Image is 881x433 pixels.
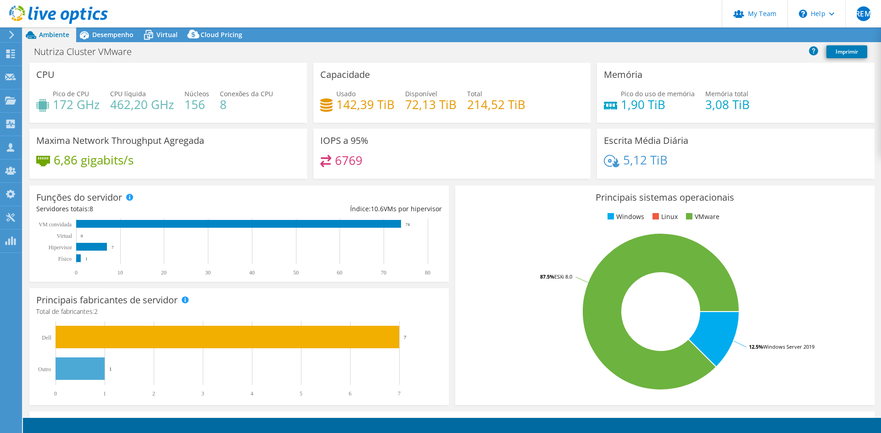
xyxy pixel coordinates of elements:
span: Memória total [705,89,748,98]
h4: Total de fabricantes: [36,307,442,317]
h4: 6,86 gigabits/s [54,155,134,165]
text: 1 [85,257,88,261]
text: 7 [398,390,401,397]
text: 0 [75,269,78,276]
text: 1 [103,390,106,397]
h3: Principais fabricantes de servidor [36,295,178,305]
span: REM [856,6,871,21]
span: Cloud Pricing [201,30,242,39]
text: 0 [81,234,83,238]
span: Conexões da CPU [220,89,273,98]
text: 2 [152,390,155,397]
h4: 1,90 TiB [621,99,695,110]
h4: 156 [184,99,209,110]
text: 80 [425,269,430,276]
text: 10 [117,269,123,276]
span: Núcleos [184,89,209,98]
tspan: Físico [58,256,72,262]
h3: Principais sistemas operacionais [462,192,868,203]
h4: 462,20 GHz [110,99,174,110]
li: VMware [684,212,719,222]
text: 1 [109,366,112,372]
text: 7 [112,245,114,250]
text: 4 [251,390,253,397]
a: Imprimir [826,45,867,58]
h3: Escrita Média Diária [604,136,688,146]
text: Outro [38,366,51,373]
span: 8 [89,204,93,213]
text: 7 [404,334,407,340]
span: 2 [94,307,98,316]
text: 6 [349,390,351,397]
text: Hipervisor [49,244,72,251]
div: Índice: VMs por hipervisor [239,204,442,214]
text: 40 [249,269,255,276]
span: Total [467,89,482,98]
h3: Funções do servidor [36,192,122,203]
text: 50 [293,269,299,276]
svg: \n [799,10,807,18]
h4: 5,12 TiB [623,155,668,165]
li: Linux [650,212,678,222]
span: Virtual [156,30,178,39]
h4: 214,52 TiB [467,99,525,110]
li: Windows [605,212,644,222]
h4: 142,39 TiB [336,99,395,110]
h4: 3,08 TiB [705,99,750,110]
text: 30 [205,269,211,276]
h3: Maxima Network Throughput Agregada [36,136,204,146]
text: 60 [337,269,342,276]
text: 0 [54,390,57,397]
h4: 6769 [335,155,362,165]
h3: IOPS a 95% [320,136,368,146]
text: 20 [161,269,167,276]
text: VM convidada [39,221,72,228]
tspan: 12.5% [749,343,763,350]
text: Virtual [57,233,72,239]
span: Desempenho [92,30,134,39]
text: 70 [381,269,386,276]
h4: 8 [220,99,273,110]
h4: 172 GHz [53,99,100,110]
span: Ambiente [39,30,69,39]
span: Pico de CPU [53,89,89,98]
h3: CPU [36,70,55,80]
span: CPU líquida [110,89,146,98]
text: 3 [201,390,204,397]
span: 10.6 [371,204,384,213]
h1: Nutriza Cluster VMware [30,47,146,57]
text: 5 [300,390,302,397]
text: Dell [42,334,51,341]
tspan: 87.5% [540,273,554,280]
span: Disponível [405,89,437,98]
tspan: ESXi 8.0 [554,273,572,280]
tspan: Windows Server 2019 [763,343,814,350]
div: Servidores totais: [36,204,239,214]
h3: Memória [604,70,642,80]
h3: Capacidade [320,70,370,80]
h4: 72,13 TiB [405,99,457,110]
span: Usado [336,89,356,98]
span: Pico do uso de memória [621,89,695,98]
text: 74 [406,222,410,227]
